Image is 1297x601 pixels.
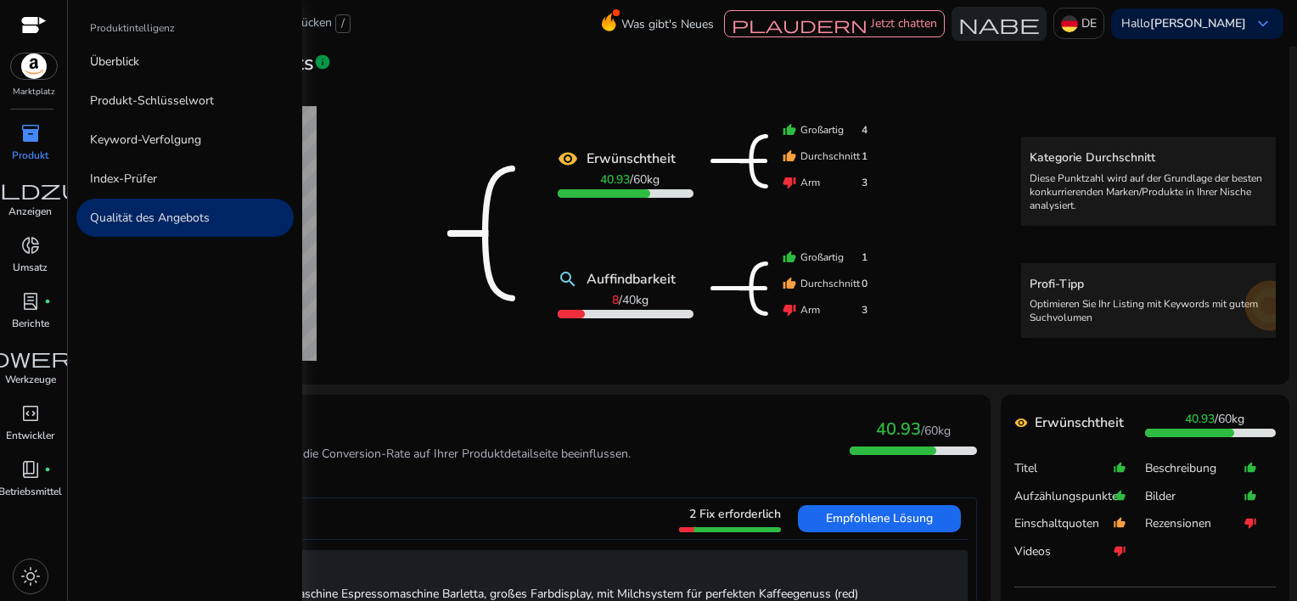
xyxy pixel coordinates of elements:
[44,298,51,305] span: fiber_manual_record
[826,510,933,526] span: Empfohlene Lösung
[90,131,201,149] p: Keyword-Verfolgung
[1014,488,1113,505] p: Aufzählungspunkte
[800,122,844,138] font: Großartig
[862,122,867,138] span: 4
[5,372,56,387] p: Werkzeuge
[314,53,331,70] span: Info
[800,175,820,190] font: Arm
[558,149,578,169] mat-icon: remove_red_eye
[783,303,796,317] mat-icon: thumb_down
[90,170,157,188] p: Index-Prüfer
[1113,454,1126,482] mat-icon: thumb_up_alt
[621,9,714,39] span: Was gibt's Neues
[587,149,676,169] b: Erwünschtheit
[1030,171,1267,212] p: Diese Punktzahl wird auf der Grundlage der besten konkurrierenden Marken/Produkte in Ihrer Nische...
[1185,411,1244,427] span: / kg
[13,260,48,275] p: Umsatz
[633,171,647,188] span: 60
[89,419,631,440] h3: Erwünschtheit
[1035,413,1124,433] b: Erwünschtheit
[1121,18,1246,30] p: Hallo
[1014,543,1113,560] p: Videos
[11,53,57,79] img: amazon.svg
[783,149,796,163] mat-icon: thumb_up
[1014,515,1113,532] p: Einschaltquoten
[1150,15,1246,31] b: [PERSON_NAME]
[783,250,796,264] mat-icon: thumb_up
[783,123,796,137] mat-icon: thumb_up
[558,269,578,289] mat-icon: search
[724,10,945,37] button: plaudernJetzt chatten
[1030,297,1267,324] p: Optimieren Sie Ihr Listing mit Keywords mit gutem Suchvolumen
[90,20,175,36] p: Produktintelligenz
[44,466,51,473] span: fiber_manual_record
[862,276,867,291] span: 0
[89,446,631,462] span: Begehrlichkeit umfasst die Faktoren, die die Conversion-Rate auf Ihrer Produktdetailseite beeinfl...
[689,506,781,522] span: 2 Fix erforderlich
[1244,509,1257,537] mat-icon: thumb_down_alt
[1145,488,1244,505] p: Bilder
[612,292,648,308] span: / kg
[800,250,844,265] font: Großartig
[20,459,41,480] span: book_4
[1253,14,1273,34] span: keyboard_arrow_down
[622,292,636,308] span: 40
[1145,460,1244,477] p: Beschreibung
[800,276,860,291] font: Durchschnitt
[600,171,630,188] b: 40.93
[1113,537,1126,565] mat-icon: thumb_down_alt
[1081,8,1097,38] p: DE
[783,176,796,189] mat-icon: thumb_down
[12,316,49,331] p: Berichte
[1185,411,1215,427] b: 40.93
[800,302,820,317] font: Arm
[1113,482,1126,510] mat-icon: thumb_up_alt
[1244,454,1257,482] mat-icon: thumb_up_alt
[1113,509,1126,537] mat-icon: thumb_up_alt
[1014,460,1113,477] p: Titel
[90,209,210,227] p: Qualität des Angebots
[862,149,867,164] span: 1
[798,505,961,532] button: Empfohlene Lösung
[20,566,41,587] span: light_mode
[20,403,41,424] span: code_blocks
[876,423,951,439] span: kg
[612,292,619,308] b: 8
[862,302,867,317] span: 3
[921,423,938,439] span: /60
[783,277,796,290] mat-icon: thumb_up
[876,418,921,441] span: 40.93
[13,86,55,98] p: Marktplatz
[1030,278,1267,292] h5: Profi-Tipp
[1218,411,1232,427] span: 60
[90,92,214,110] p: Produkt-Schlüsselwort
[952,7,1047,41] button: Nabe
[600,171,660,188] span: / kg
[862,175,867,190] span: 3
[107,564,959,579] h5: Ihr Titel:
[12,148,48,163] p: Produkt
[1061,15,1078,32] img: de.svg
[20,235,41,256] span: donut_small
[335,14,351,33] span: /
[958,14,1040,34] span: Nabe
[587,269,676,289] b: Auffindbarkeit
[1014,416,1028,430] mat-icon: remove_red_eye
[90,53,139,70] p: Überblick
[1244,482,1257,510] mat-icon: thumb_up_alt
[6,428,54,443] p: Entwickler
[8,204,52,219] p: Anzeigen
[732,16,867,33] span: plaudern
[1145,515,1244,532] p: Rezensionen
[20,291,41,312] span: lab_profile
[800,149,860,164] font: Durchschnitt
[862,250,867,265] span: 1
[1030,151,1267,166] h5: Kategorie Durchschnitt
[871,15,937,31] span: Jetzt chatten
[20,123,41,143] span: inventory_2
